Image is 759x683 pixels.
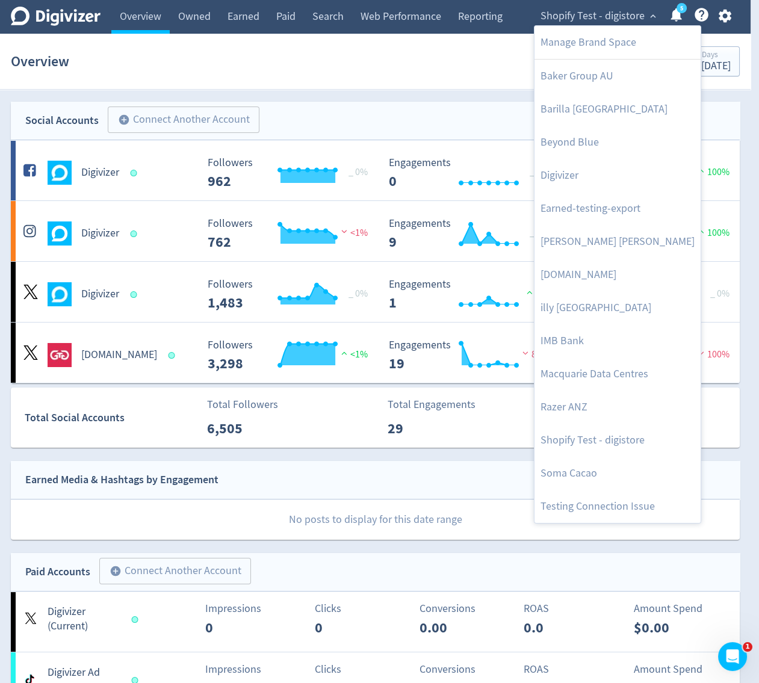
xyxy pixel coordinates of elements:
a: Razer ANZ [534,391,701,424]
a: illy [GEOGRAPHIC_DATA] [534,291,701,324]
a: Earned-testing-export [534,192,701,225]
a: Soma Cacao [534,457,701,490]
a: Shopify Test - digistore [534,424,701,457]
a: Manage Brand Space [534,26,701,59]
a: Macquarie Data Centres [534,357,701,391]
a: [PERSON_NAME] [PERSON_NAME] [534,225,701,258]
a: Beyond Blue [534,126,701,159]
span: 1 [743,642,752,652]
a: [DOMAIN_NAME] [534,258,701,291]
a: Digivizer [534,159,701,192]
a: IMB Bank [534,324,701,357]
a: Testing Connection Issue [534,490,701,523]
iframe: Intercom live chat [718,642,747,671]
a: Baker Group AU [534,60,701,93]
a: Barilla [GEOGRAPHIC_DATA] [534,93,701,126]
